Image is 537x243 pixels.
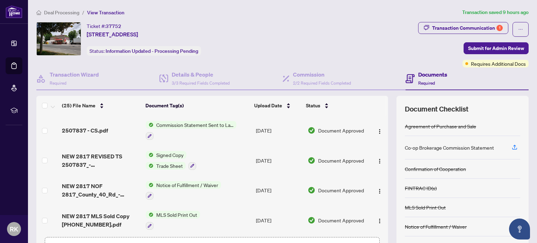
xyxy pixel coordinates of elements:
img: logo [6,5,22,18]
img: Document Status [308,127,315,134]
div: Status: [87,46,201,56]
span: RK [10,224,18,234]
article: Transaction saved 9 hours ago [462,8,529,16]
button: Status IconMLS Sold Print Out [146,211,200,230]
div: Transaction Communication [432,22,503,34]
span: NEW 2817 REVISED TS 2507837_-_Revised_TS_Rae_to_review.pdf [62,152,140,169]
img: Logo [377,129,382,134]
td: [DATE] [253,205,305,235]
span: Requires Additional Docs [471,60,526,67]
button: Status IconCommission Statement Sent to Lawyer [146,121,236,140]
span: Status [306,102,320,109]
img: Logo [377,158,382,164]
div: Notice of Fulfillment / Waiver [405,223,467,230]
span: Required [418,80,435,86]
span: Document Approved [318,186,364,194]
img: Status Icon [146,211,153,219]
div: FINTRAC ID(s) [405,184,437,192]
span: View Transaction [87,9,124,16]
span: Trade Sheet [153,162,186,170]
th: (25) File Name [59,96,143,115]
div: Co-op Brokerage Commission Statement [405,144,494,151]
span: (25) File Name [62,102,95,109]
img: Status Icon [146,121,153,129]
img: Status Icon [146,151,153,159]
span: NEW 2817 MLS Sold Copy [PHONE_NUMBER].pdf [62,212,140,229]
span: MLS Sold Print Out [153,211,200,219]
button: Logo [374,125,385,136]
th: Document Tag(s) [143,96,252,115]
span: 3/3 Required Fields Completed [172,80,230,86]
button: Logo [374,155,385,166]
div: 1 [496,25,503,31]
div: Agreement of Purchase and Sale [405,122,476,130]
img: Status Icon [146,181,153,189]
img: Document Status [308,157,315,164]
span: NEW 2817 NOF 2817_County_40_Rd_-_Notice_of_Fulfillment_of_Conditions_-_Sept_3rd.pdf [62,182,140,199]
button: Status IconSigned CopyStatus IconTrade Sheet [146,151,196,170]
td: [DATE] [253,145,305,176]
span: 37752 [106,23,121,29]
h4: Documents [418,70,447,79]
h4: Commission [293,70,351,79]
span: Document Approved [318,216,364,224]
img: Document Status [308,186,315,194]
span: Commission Statement Sent to Lawyer [153,121,236,129]
td: [DATE] [253,176,305,206]
td: [DATE] [253,115,305,145]
button: Open asap [509,219,530,240]
img: IMG-X12123485_1.jpg [37,22,81,55]
img: Logo [377,188,382,194]
span: Notice of Fulfillment / Waiver [153,181,221,189]
span: Upload Date [254,102,282,109]
img: Status Icon [146,162,153,170]
button: Logo [374,215,385,226]
span: 2/2 Required Fields Completed [293,80,351,86]
span: Required [50,80,66,86]
span: home [36,10,41,15]
button: Submit for Admin Review [464,42,529,54]
th: Status [303,96,367,115]
button: Transaction Communication1 [418,22,508,34]
li: / [82,8,84,16]
span: Submit for Admin Review [468,43,524,54]
div: MLS Sold Print Out [405,203,446,211]
img: Document Status [308,216,315,224]
span: Document Checklist [405,104,468,114]
h4: Transaction Wizard [50,70,99,79]
button: Logo [374,185,385,196]
div: Ticket #: [87,22,121,30]
h4: Details & People [172,70,230,79]
button: Status IconNotice of Fulfillment / Waiver [146,181,221,200]
span: Deal Processing [44,9,79,16]
span: Document Approved [318,157,364,164]
span: 2507837 - CS.pdf [62,126,108,135]
img: Logo [377,218,382,224]
th: Upload Date [251,96,303,115]
span: Document Approved [318,127,364,134]
span: Signed Copy [153,151,186,159]
div: Confirmation of Cooperation [405,165,466,173]
span: [STREET_ADDRESS] [87,30,138,38]
span: Information Updated - Processing Pending [106,48,198,54]
span: ellipsis [518,27,523,32]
